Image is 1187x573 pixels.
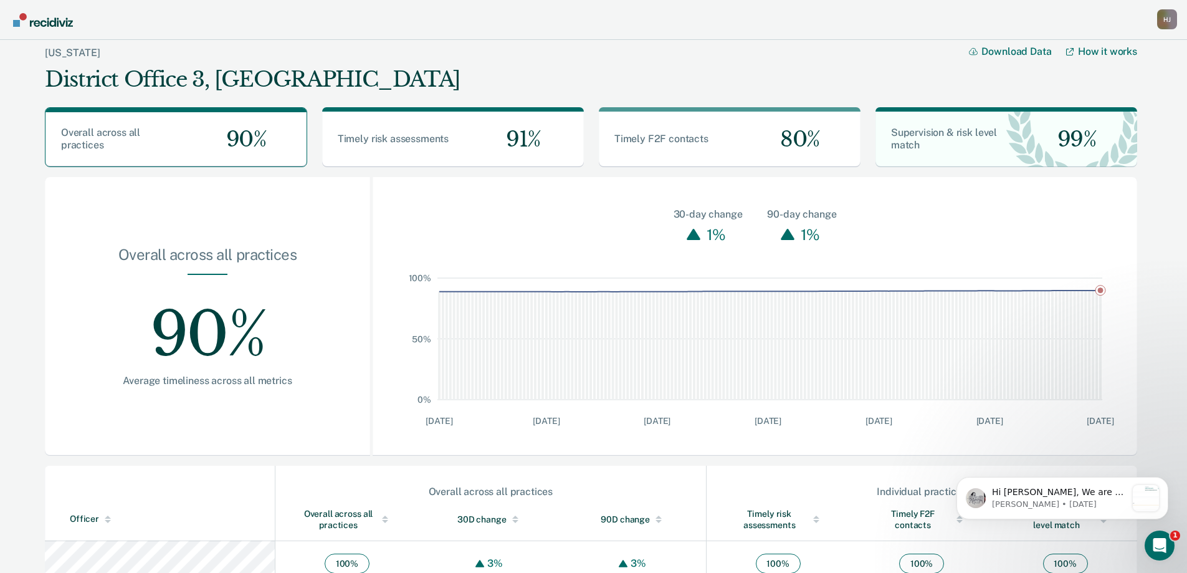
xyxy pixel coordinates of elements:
div: Timely F2F contacts [875,508,969,531]
text: [DATE] [755,416,781,426]
span: 1 [1170,531,1180,541]
div: Officer [70,514,270,524]
div: 30-day change [674,207,743,222]
p: Message from Kim, sent 1w ago [54,47,189,58]
text: [DATE] [865,416,892,426]
div: 1% [703,222,729,247]
th: Toggle SortBy [850,498,994,541]
div: 3% [484,557,506,569]
button: Download Data [969,46,1066,57]
div: 1% [798,222,823,247]
span: 80% [770,127,820,152]
text: [DATE] [644,416,670,426]
text: [DATE] [1087,416,1113,426]
div: 30D change [444,514,538,525]
span: 99% [1047,127,1097,152]
div: 90D change [588,514,681,525]
th: Toggle SortBy [275,498,419,541]
div: 90-day change [767,207,836,222]
div: 90% [85,275,330,375]
img: Recidiviz [13,13,73,27]
span: 91% [496,127,541,152]
span: 90% [216,127,267,152]
iframe: Intercom live chat [1145,531,1175,561]
div: Overall across all practices [276,486,705,498]
th: Toggle SortBy [45,498,275,541]
text: [DATE] [426,416,452,426]
th: Toggle SortBy [706,498,850,541]
span: Timely risk assessments [338,133,449,145]
button: Profile dropdown button [1157,9,1177,29]
text: [DATE] [533,416,560,426]
div: Individual practices [707,486,1137,498]
div: Timely risk assessments [732,508,825,531]
span: Supervision & risk level match [891,127,997,151]
span: Hi [PERSON_NAME], We are so excited to announce a brand new feature: AI case note search! 📣 Findi... [54,35,189,355]
a: How it works [1066,46,1137,57]
div: Average timeliness across all metrics [85,375,330,387]
th: Toggle SortBy [563,498,707,541]
iframe: Intercom notifications message [938,452,1187,539]
div: Overall across all practices [300,508,394,531]
span: Overall across all practices [61,127,140,151]
text: [DATE] [976,416,1003,426]
th: Toggle SortBy [419,498,563,541]
div: 3% [627,557,649,569]
span: Timely F2F contacts [614,133,708,145]
div: Overall across all practices [85,246,330,274]
a: [US_STATE] [45,47,100,59]
div: District Office 3, [GEOGRAPHIC_DATA] [45,67,460,92]
div: H J [1157,9,1177,29]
